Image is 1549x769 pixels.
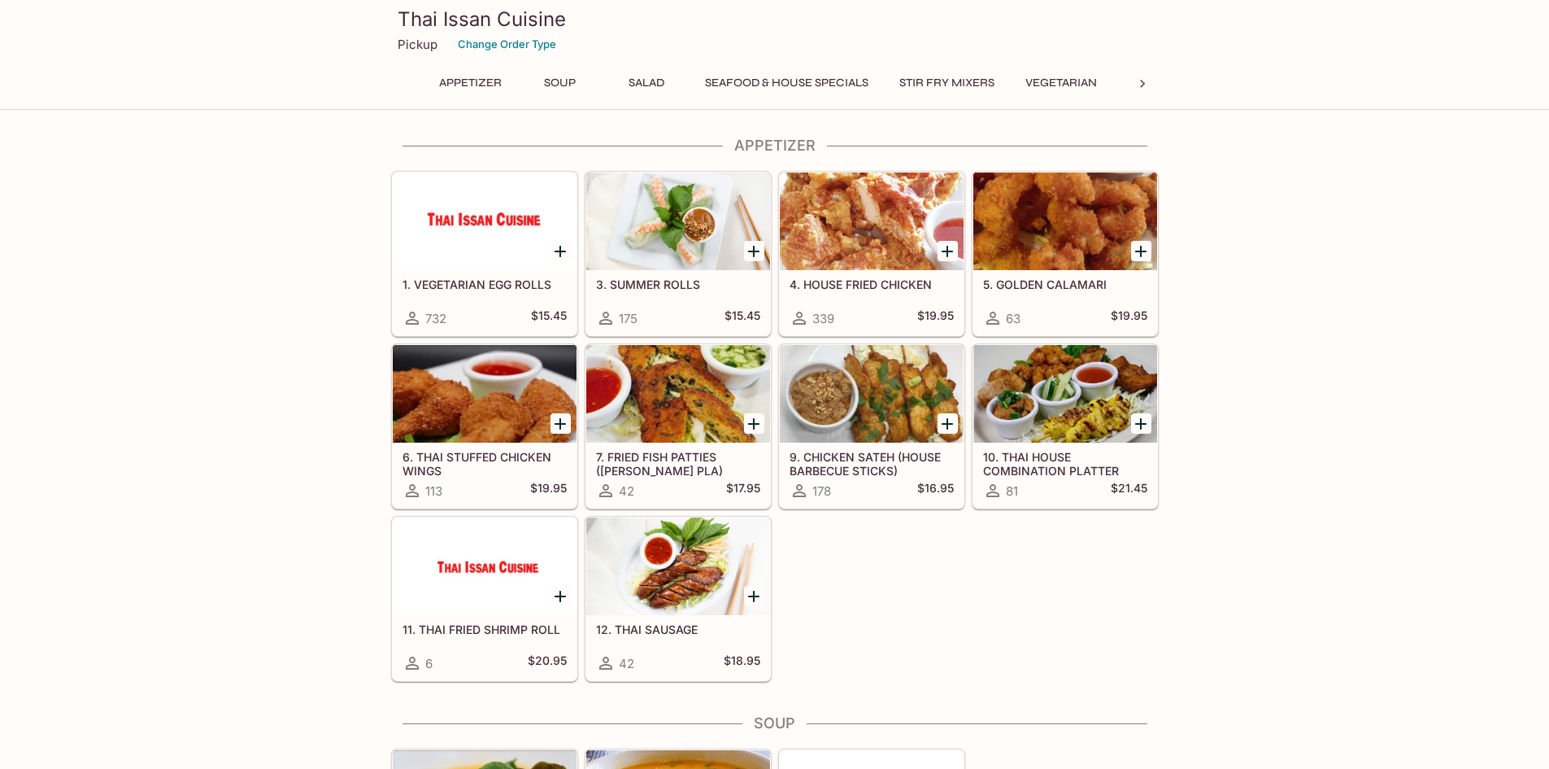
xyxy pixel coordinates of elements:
span: 81 [1006,483,1018,499]
div: 12. THAI SAUSAGE [586,518,770,615]
span: 175 [619,311,637,326]
div: 1. VEGETARIAN EGG ROLLS [393,173,577,270]
div: 6. THAI STUFFED CHICKEN WINGS [393,345,577,443]
button: Add 7. FRIED FISH PATTIES (TOD MUN PLA) [744,413,764,434]
h5: 4. HOUSE FRIED CHICKEN [790,277,954,291]
a: 6. THAI STUFFED CHICKEN WINGS113$19.95 [392,344,577,509]
span: 339 [812,311,834,326]
p: Pickup [398,37,437,52]
h5: $21.45 [1111,481,1147,500]
button: Stir Fry Mixers [890,72,1003,94]
a: 5. GOLDEN CALAMARI63$19.95 [972,172,1158,336]
button: Vegetarian [1016,72,1106,94]
button: Add 9. CHICKEN SATEH (HOUSE BARBECUE STICKS) [938,413,958,434]
h5: 11. THAI FRIED SHRIMP ROLL [402,623,567,636]
a: 3. SUMMER ROLLS175$15.45 [585,172,771,336]
button: Add 10. THAI HOUSE COMBINATION PLATTER [1131,413,1151,434]
h4: Appetizer [391,137,1159,155]
h5: 5. GOLDEN CALAMARI [983,277,1147,291]
span: 63 [1006,311,1020,326]
button: Add 4. HOUSE FRIED CHICKEN [938,241,958,261]
button: Add 1. VEGETARIAN EGG ROLLS [550,241,571,261]
h5: 10. THAI HOUSE COMBINATION PLATTER [983,450,1147,477]
h5: $15.45 [531,308,567,328]
h5: $16.95 [917,481,954,500]
span: 732 [425,311,446,326]
h5: $20.95 [528,653,567,673]
h5: $15.45 [724,308,760,328]
h4: Soup [391,714,1159,732]
h5: $19.95 [530,481,567,500]
div: 4. HOUSE FRIED CHICKEN [780,173,964,270]
h5: $19.95 [1111,308,1147,328]
h5: $19.95 [917,308,954,328]
h5: $17.95 [726,481,760,500]
div: 10. THAI HOUSE COMBINATION PLATTER [973,345,1157,443]
a: 10. THAI HOUSE COMBINATION PLATTER81$21.45 [972,344,1158,509]
a: 12. THAI SAUSAGE42$18.95 [585,517,771,681]
button: Salad [610,72,683,94]
button: Appetizer [430,72,511,94]
button: Change Order Type [450,32,563,57]
span: 113 [425,483,442,499]
a: 11. THAI FRIED SHRIMP ROLL6$20.95 [392,517,577,681]
button: Seafood & House Specials [696,72,877,94]
button: Add 6. THAI STUFFED CHICKEN WINGS [550,413,571,434]
button: Add 11. THAI FRIED SHRIMP ROLL [550,586,571,606]
a: 4. HOUSE FRIED CHICKEN339$19.95 [779,172,964,336]
h5: 12. THAI SAUSAGE [596,623,760,636]
a: 7. FRIED FISH PATTIES ([PERSON_NAME] PLA)42$17.95 [585,344,771,509]
button: Soup [524,72,597,94]
h5: $18.95 [724,653,760,673]
h5: 3. SUMMER ROLLS [596,277,760,291]
button: Add 3. SUMMER ROLLS [744,241,764,261]
div: 7. FRIED FISH PATTIES (TOD MUN PLA) [586,345,770,443]
span: 42 [619,483,634,499]
span: 42 [619,656,634,671]
h5: 6. THAI STUFFED CHICKEN WINGS [402,450,567,477]
button: Add 5. GOLDEN CALAMARI [1131,241,1151,261]
a: 1. VEGETARIAN EGG ROLLS732$15.45 [392,172,577,336]
div: 11. THAI FRIED SHRIMP ROLL [393,518,577,615]
h5: 9. CHICKEN SATEH (HOUSE BARBECUE STICKS) [790,450,954,477]
h5: 7. FRIED FISH PATTIES ([PERSON_NAME] PLA) [596,450,760,477]
span: 178 [812,483,831,499]
div: 5. GOLDEN CALAMARI [973,173,1157,270]
div: 3. SUMMER ROLLS [586,173,770,270]
a: 9. CHICKEN SATEH (HOUSE BARBECUE STICKS)178$16.95 [779,344,964,509]
button: Noodles [1119,72,1192,94]
h5: 1. VEGETARIAN EGG ROLLS [402,277,567,291]
h3: Thai Issan Cuisine [398,7,1152,32]
span: 6 [425,656,433,671]
button: Add 12. THAI SAUSAGE [744,586,764,606]
div: 9. CHICKEN SATEH (HOUSE BARBECUE STICKS) [780,345,964,443]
